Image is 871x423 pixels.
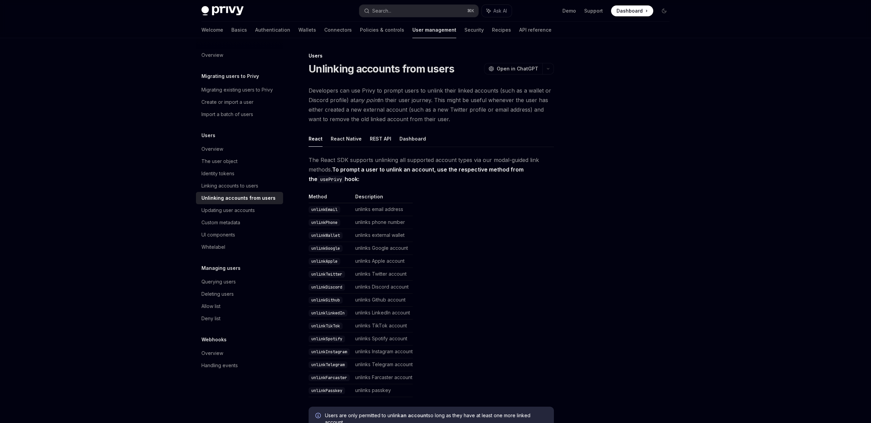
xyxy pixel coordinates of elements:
code: unlinkInstagram [309,348,350,355]
strong: To prompt a user to unlink an account, use the respective method from the hook: [309,166,524,182]
a: Deleting users [196,288,283,300]
td: unlinks Twitter account [352,268,413,281]
a: Dashboard [611,5,653,16]
div: Overview [201,51,223,59]
code: unlinklinkedIn [309,310,347,316]
a: Welcome [201,22,223,38]
code: unlinkEmail [309,206,340,213]
div: Linking accounts to users [201,182,258,190]
a: Support [584,7,603,14]
a: Deny list [196,312,283,325]
div: Querying users [201,278,236,286]
a: Overview [196,143,283,155]
td: unlinks Spotify account [352,332,413,345]
a: Custom metadata [196,216,283,229]
td: unlinks Google account [352,242,413,255]
code: unlinkFarcaster [309,374,350,381]
a: Linking accounts to users [196,180,283,192]
code: unlinkDiscord [309,284,345,291]
div: UI components [201,231,235,239]
td: unlinks email address [352,203,413,216]
div: Search... [372,7,391,15]
a: Basics [231,22,247,38]
code: unlinkApple [309,258,340,265]
a: The user object [196,155,283,167]
div: Custom metadata [201,218,240,227]
a: Overview [196,49,283,61]
div: Handling events [201,361,238,370]
code: unlinkSpotify [309,336,345,342]
strong: an account [400,412,428,418]
a: Unlinking accounts from users [196,192,283,204]
th: Method [309,193,352,203]
button: Dashboard [399,131,426,147]
span: Dashboard [617,7,643,14]
button: React [309,131,323,147]
a: Migrating existing users to Privy [196,84,283,96]
div: Migrating existing users to Privy [201,86,273,94]
code: unlinkGithub [309,297,343,304]
code: usePrivy [317,176,345,183]
h5: Managing users [201,264,241,272]
div: Allow list [201,302,220,310]
a: Create or import a user [196,96,283,108]
button: REST API [370,131,391,147]
code: unlinkTwitter [309,271,345,278]
code: unlinkPasskey [309,387,345,394]
div: Deleting users [201,290,234,298]
div: Users [309,52,554,59]
h5: Webhooks [201,336,227,344]
a: Overview [196,347,283,359]
h1: Unlinking accounts from users [309,63,454,75]
code: unlinkWallet [309,232,343,239]
div: Overview [201,145,223,153]
span: Developers can use Privy to prompt users to unlink their linked accounts (such as a wallet or Dis... [309,86,554,124]
a: UI components [196,229,283,241]
a: Updating user accounts [196,204,283,216]
div: Deny list [201,314,220,323]
a: Policies & controls [360,22,404,38]
a: Recipes [492,22,511,38]
svg: Info [315,413,322,420]
button: Toggle dark mode [659,5,670,16]
td: unlinks Github account [352,294,413,307]
div: Identity tokens [201,169,234,178]
div: The user object [201,157,237,165]
a: Import a batch of users [196,108,283,120]
span: Ask AI [493,7,507,14]
a: User management [412,22,456,38]
em: any point [355,97,379,103]
td: unlinks phone number [352,216,413,229]
button: Search...⌘K [359,5,478,17]
td: unlinks Apple account [352,255,413,268]
div: Import a batch of users [201,110,253,118]
div: Updating user accounts [201,206,255,214]
div: Unlinking accounts from users [201,194,276,202]
div: Overview [201,349,223,357]
button: Ask AI [482,5,512,17]
th: Description [352,193,413,203]
td: unlinks Farcaster account [352,371,413,384]
a: Allow list [196,300,283,312]
span: Open in ChatGPT [497,65,538,72]
td: unlinks Instagram account [352,345,413,358]
a: Identity tokens [196,167,283,180]
code: unlinkGoogle [309,245,343,252]
h5: Users [201,131,215,140]
td: unlinks Discord account [352,281,413,294]
a: Whitelabel [196,241,283,253]
div: Whitelabel [201,243,225,251]
div: Create or import a user [201,98,253,106]
td: unlinks passkey [352,384,413,397]
td: unlinks external wallet [352,229,413,242]
a: Connectors [324,22,352,38]
a: API reference [519,22,552,38]
a: Security [464,22,484,38]
button: React Native [331,131,362,147]
a: Querying users [196,276,283,288]
a: Demo [562,7,576,14]
td: unlinks Telegram account [352,358,413,371]
code: unlinkPhone [309,219,340,226]
a: Handling events [196,359,283,372]
code: unlinkTelegram [309,361,347,368]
